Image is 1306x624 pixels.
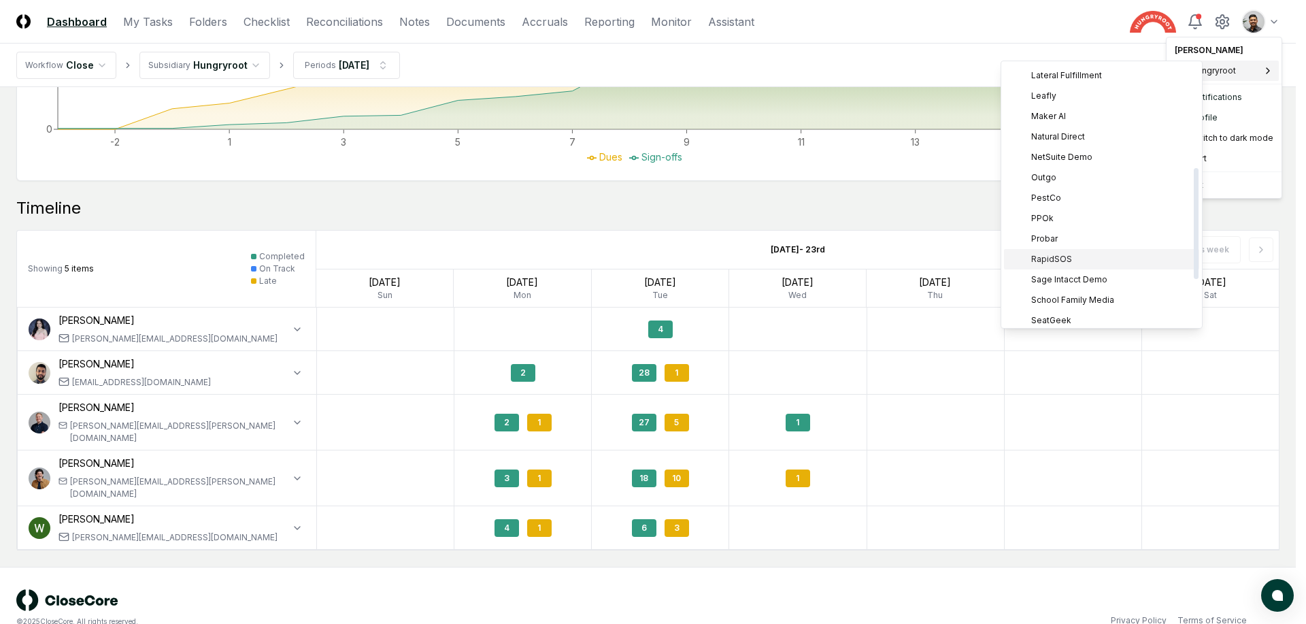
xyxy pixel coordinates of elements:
[1031,212,1054,225] span: PPOk
[1031,253,1072,265] span: RapidSOS
[1169,40,1279,61] div: [PERSON_NAME]
[1031,151,1092,163] span: NetSuite Demo
[1031,90,1056,102] span: Leafly
[1169,128,1279,148] div: Switch to dark mode
[1031,274,1107,286] span: Sage Intacct Demo
[1031,171,1056,184] span: Outgo
[1169,175,1279,195] div: Logout
[1031,69,1102,82] span: Lateral Fulfillment
[1031,192,1061,204] span: PestCo
[1031,233,1058,245] span: Probar
[1031,110,1066,122] span: Maker AI
[1169,148,1279,169] div: Support
[1031,131,1085,143] span: Natural Direct
[1031,294,1114,306] span: School Family Media
[1169,108,1279,128] a: Profile
[1031,314,1071,327] span: SeatGeek
[1169,87,1279,108] a: Notifications
[1191,65,1236,77] span: Hungryroot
